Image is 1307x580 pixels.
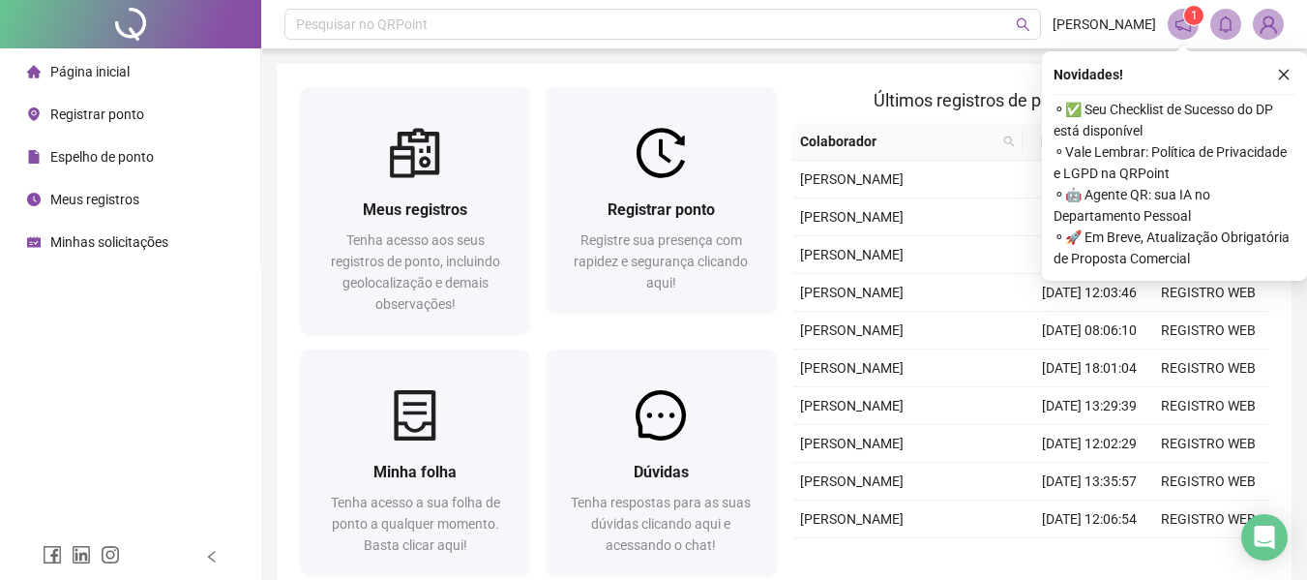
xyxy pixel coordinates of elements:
[50,64,130,79] span: Página inicial
[50,192,139,207] span: Meus registros
[1016,17,1030,32] span: search
[800,131,996,152] span: Colaborador
[1030,387,1149,425] td: [DATE] 13:29:39
[1030,350,1149,387] td: [DATE] 18:01:04
[1030,131,1114,152] span: Data/Hora
[27,193,41,206] span: clock-circle
[205,550,219,564] span: left
[1054,141,1295,184] span: ⚬ Vale Lembrar: Política de Privacidade e LGPD na QRPoint
[1030,463,1149,501] td: [DATE] 13:35:57
[27,235,41,249] span: schedule
[800,322,904,338] span: [PERSON_NAME]
[800,209,904,225] span: [PERSON_NAME]
[800,473,904,489] span: [PERSON_NAME]
[1174,15,1192,33] span: notification
[1241,514,1288,561] div: Open Intercom Messenger
[300,350,530,575] a: Minha folhaTenha acesso a sua folha de ponto a qualquer momento. Basta clicar aqui!
[1149,387,1268,425] td: REGISTRO WEB
[1030,538,1149,576] td: [DATE] 07:54:52
[1254,10,1283,39] img: 89362
[800,247,904,262] span: [PERSON_NAME]
[1054,99,1295,141] span: ⚬ ✅ Seu Checklist de Sucesso do DP está disponível
[1054,64,1123,85] span: Novidades !
[1149,425,1268,463] td: REGISTRO WEB
[43,545,62,565] span: facebook
[608,200,715,219] span: Registrar ponto
[1149,312,1268,350] td: REGISTRO WEB
[50,234,168,250] span: Minhas solicitações
[1191,9,1198,22] span: 1
[27,150,41,164] span: file
[546,87,776,313] a: Registrar pontoRegistre sua presença com rapidez e segurança clicando aqui!
[1030,312,1149,350] td: [DATE] 08:06:10
[27,107,41,121] span: environment
[331,495,500,553] span: Tenha acesso a sua folha de ponto a qualquer momento. Basta clicar aqui!
[800,398,904,413] span: [PERSON_NAME]
[634,463,689,481] span: Dúvidas
[1030,425,1149,463] td: [DATE] 12:02:29
[1030,236,1149,274] td: [DATE] 13:31:31
[1030,274,1149,312] td: [DATE] 12:03:46
[1217,15,1234,33] span: bell
[574,232,748,290] span: Registre sua presença com rapidez e segurança clicando aqui!
[546,350,776,575] a: DúvidasTenha respostas para as suas dúvidas clicando aqui e acessando o chat!
[1054,227,1295,269] span: ⚬ 🚀 Em Breve, Atualização Obrigatória de Proposta Comercial
[363,200,467,219] span: Meus registros
[800,436,904,451] span: [PERSON_NAME]
[1149,274,1268,312] td: REGISTRO WEB
[1030,161,1149,198] td: [DATE] 08:10:57
[50,107,144,122] span: Registrar ponto
[800,360,904,376] span: [PERSON_NAME]
[50,149,154,165] span: Espelho de ponto
[331,232,500,312] span: Tenha acesso aos seus registros de ponto, incluindo geolocalização e demais observações!
[72,545,91,565] span: linkedin
[800,171,904,187] span: [PERSON_NAME]
[571,495,751,553] span: Tenha respostas para as suas dúvidas clicando aqui e acessando o chat!
[373,463,457,481] span: Minha folha
[1053,14,1156,35] span: [PERSON_NAME]
[101,545,120,565] span: instagram
[1054,184,1295,227] span: ⚬ 🤖 Agente QR: sua IA no Departamento Pessoal
[1184,6,1203,25] sup: 1
[1023,123,1138,161] th: Data/Hora
[800,511,904,527] span: [PERSON_NAME]
[800,285,904,300] span: [PERSON_NAME]
[300,87,530,334] a: Meus registrosTenha acesso aos seus registros de ponto, incluindo geolocalização e demais observa...
[874,90,1186,110] span: Últimos registros de ponto sincronizados
[1149,350,1268,387] td: REGISTRO WEB
[1003,136,1015,147] span: search
[999,127,1019,156] span: search
[1277,68,1291,81] span: close
[1149,538,1268,576] td: REGISTRO WEB
[1149,501,1268,538] td: REGISTRO WEB
[27,65,41,78] span: home
[1149,463,1268,501] td: REGISTRO WEB
[1030,501,1149,538] td: [DATE] 12:06:54
[1030,198,1149,236] td: [DATE] 17:08:06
